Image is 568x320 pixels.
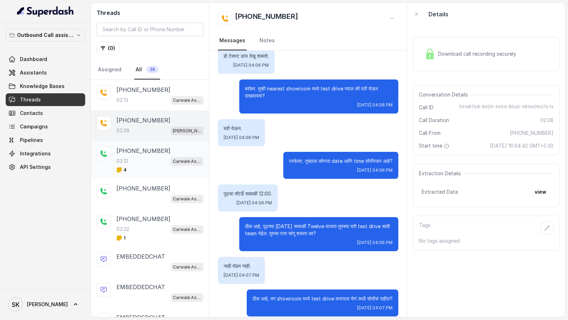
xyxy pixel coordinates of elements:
[530,186,551,198] button: view
[173,127,201,134] p: [PERSON_NAME] Assistant
[116,147,170,155] p: [PHONE_NUMBER]
[173,264,201,271] p: Carwale Assistant
[357,240,393,245] span: [DATE] 04:06 PM
[20,137,43,144] span: Pipelines
[6,29,85,42] button: Outbound Call assistant
[438,50,519,57] span: Download call recording securely
[116,283,165,291] p: EMBEDDEDCHAT
[422,188,458,195] span: Extracted Data
[173,195,201,203] p: Carwale Assistant
[20,69,47,76] span: Assistants
[97,23,203,36] input: Search by Call ID or Phone Number
[116,235,125,241] span: 1
[459,104,553,111] span: 501e87b8-8d26-440d-80a9-481ed26d7b7a
[490,142,553,149] span: [DATE] 16:04:42 GMT+5:30
[6,147,85,160] a: Integrations
[17,31,74,39] p: Outbound Call assistant
[258,31,276,50] a: Notes
[357,305,393,311] span: [DATE] 04:07 PM
[419,170,464,177] span: Extraction Details
[218,31,398,50] nav: Tabs
[419,91,471,98] span: Conversation Details
[27,301,68,308] span: [PERSON_NAME]
[97,9,203,17] h2: Threads
[20,96,41,103] span: Threads
[235,11,298,26] h2: [PHONE_NUMBER]
[116,226,129,233] p: 03:32
[419,237,553,244] p: No tags assigned
[20,83,65,90] span: Knowledge Bases
[116,252,165,261] p: EMBEDDEDCHAT
[224,135,259,140] span: [DATE] 04:06 PM
[419,129,441,137] span: Call From
[419,104,433,111] span: Call ID
[224,190,272,197] p: पुढचा सॅटर्डे सकाळी 12:00.
[17,6,74,17] img: light.svg
[419,142,451,149] span: Start time
[419,222,431,235] p: Tags
[224,125,259,132] p: घरी येऊन.
[20,110,43,117] span: Contacts
[97,42,119,55] button: (0)
[6,120,85,133] a: Campaigns
[6,294,85,314] a: [PERSON_NAME]
[20,150,51,157] span: Integrations
[134,60,160,79] a: All26
[116,215,170,223] p: [PHONE_NUMBER]
[20,164,51,171] span: API Settings
[218,31,247,50] a: Messages
[236,200,272,206] span: [DATE] 04:06 PM
[419,117,449,124] span: Call Duration
[357,167,393,173] span: [DATE] 04:06 PM
[97,60,203,79] nav: Tabs
[6,53,85,66] a: Dashboard
[116,184,170,193] p: [PHONE_NUMBER]
[116,167,127,173] span: 4
[289,158,393,165] p: परफेक्ट. तुम्हाला कोणता date आणि time सोयीस्कर आहे?
[428,10,448,18] p: Details
[233,62,269,68] span: [DATE] 04:06 PM
[6,161,85,173] a: API Settings
[357,102,393,108] span: [DATE] 04:06 PM
[540,117,553,124] span: 02:28
[12,301,20,308] text: SK
[146,66,159,73] span: 26
[245,85,393,99] p: बरोबर. तुम्ही nearest showroom मध्ये test drive घ्याल की घरी येऊन दाखवायचं?
[116,85,170,94] p: [PHONE_NUMBER]
[6,66,85,79] a: Assistants
[425,49,435,59] img: Lock Icon
[116,127,130,134] p: 02:28
[6,134,85,147] a: Pipelines
[97,60,123,79] a: Assigned
[173,158,201,165] p: Carwale Assistant
[6,93,85,106] a: Threads
[173,294,201,301] p: Carwale Assistant
[6,107,85,120] a: Contacts
[252,295,393,302] p: ठीक आहे, मग showroom मध्ये test drive करायला येणं कधी सोयीचं राहील?
[20,123,48,130] span: Campaigns
[224,263,259,270] p: नाही मॅडम नाही.
[510,129,553,137] span: [PHONE_NUMBER]
[224,272,259,278] span: [DATE] 04:07 PM
[6,80,85,93] a: Knowledge Bases
[173,97,201,104] p: Carwale Assistant
[173,226,201,233] p: Carwale Assistant
[116,116,170,125] p: [PHONE_NUMBER]
[20,56,47,63] span: Dashboard
[116,158,128,165] p: 03:12
[245,223,393,237] p: ठीक आहे, पुढच्या [DATE] सकाळी Twelve वाजता तुमच्या घरी test drive साठी team येईल. तुमचा पत्ता सां...
[224,53,269,60] p: हो टेक्स्ट डाय देखू शकतो.
[116,96,128,104] p: 02:13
